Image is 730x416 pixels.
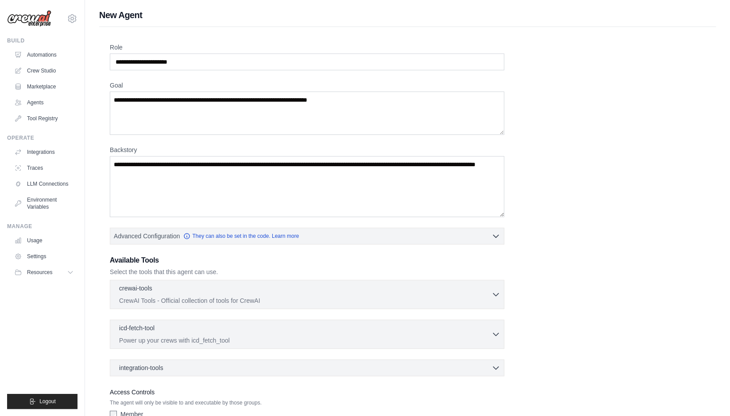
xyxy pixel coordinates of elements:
[110,399,504,406] p: The agent will only be visible to and executable by those groups.
[11,64,77,78] a: Crew Studio
[11,233,77,248] a: Usage
[11,111,77,126] a: Tool Registry
[99,9,716,21] h1: New Agent
[7,223,77,230] div: Manage
[11,265,77,279] button: Resources
[110,255,504,266] h3: Available Tools
[7,37,77,44] div: Build
[119,324,154,332] p: icd-fetch-tool
[110,81,504,90] label: Goal
[110,228,504,244] button: Advanced Configuration They can also be set in the code. Learn more
[11,95,77,110] a: Agents
[11,145,77,159] a: Integrations
[119,336,491,345] p: Power up your crews with icd_fetch_tool
[7,394,77,409] button: Logout
[7,134,77,141] div: Operate
[11,80,77,94] a: Marketplace
[119,284,152,293] p: crewai-tools
[114,232,180,240] span: Advanced Configuration
[110,267,504,276] p: Select the tools that this agent can use.
[119,363,163,372] span: integration-tools
[27,269,52,276] span: Resources
[119,296,491,305] p: CrewAI Tools - Official collection of tools for CrewAI
[183,233,299,240] a: They can also be set in the code. Learn more
[114,324,500,345] button: icd-fetch-tool Power up your crews with icd_fetch_tool
[11,193,77,214] a: Environment Variables
[39,398,56,405] span: Logout
[114,363,500,372] button: integration-tools
[110,43,504,52] label: Role
[110,145,504,154] label: Backstory
[11,177,77,191] a: LLM Connections
[7,10,51,27] img: Logo
[11,161,77,175] a: Traces
[114,284,500,305] button: crewai-tools CrewAI Tools - Official collection of tools for CrewAI
[11,48,77,62] a: Automations
[110,387,504,397] label: Access Controls
[11,249,77,263] a: Settings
